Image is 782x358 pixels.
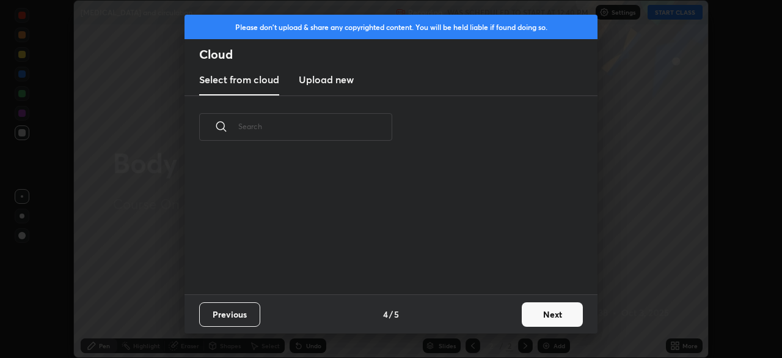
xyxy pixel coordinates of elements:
button: Previous [199,302,260,327]
h4: 4 [383,308,388,321]
h3: Select from cloud [199,72,279,87]
h2: Cloud [199,47,597,62]
button: Next [522,302,583,327]
h4: / [389,308,393,321]
div: Please don't upload & share any copyrighted content. You will be held liable if found doing so. [185,15,597,39]
h3: Upload new [299,72,354,87]
input: Search [238,100,392,152]
h4: 5 [394,308,399,321]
